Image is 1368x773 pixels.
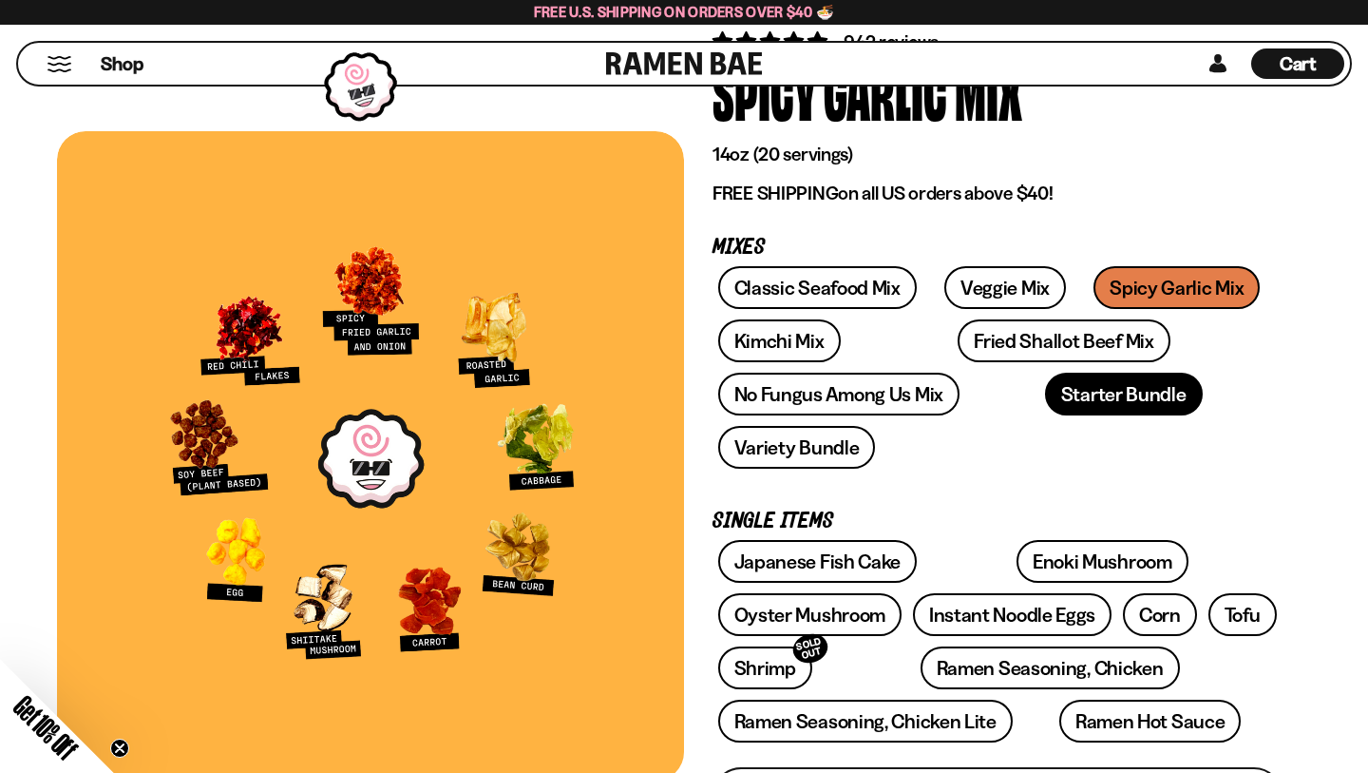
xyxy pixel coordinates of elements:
p: 14oz (20 servings) [712,143,1282,166]
p: Single Items [712,512,1282,531]
a: Starter Bundle [1045,373,1203,415]
div: Spicy [712,55,816,126]
a: Japanese Fish Cake [718,540,918,583]
a: Enoki Mushroom [1016,540,1188,583]
strong: FREE SHIPPING [712,182,838,204]
a: Classic Seafood Mix [718,266,917,309]
a: Ramen Seasoning, Chicken [921,647,1180,689]
span: Get 10% Off [9,690,83,764]
a: Ramen Hot Sauce [1059,700,1242,743]
div: SOLD OUT [789,630,831,667]
a: Instant Noodle Eggs [913,593,1111,636]
a: Variety Bundle [718,426,876,469]
a: ShrimpSOLD OUT [718,647,812,689]
a: Kimchi Mix [718,319,841,362]
button: Mobile Menu Trigger [47,56,72,72]
span: Free U.S. Shipping on Orders over $40 🍜 [534,3,835,21]
a: Veggie Mix [944,266,1066,309]
a: No Fungus Among Us Mix [718,373,959,415]
p: Mixes [712,239,1282,257]
a: Cart [1251,43,1344,85]
button: Close teaser [110,739,129,758]
span: Cart [1280,52,1317,75]
a: Ramen Seasoning, Chicken Lite [718,700,1013,743]
a: Fried Shallot Beef Mix [958,319,1169,362]
a: Tofu [1208,593,1277,636]
div: Mix [955,55,1022,126]
a: Oyster Mushroom [718,593,902,636]
a: Shop [101,48,143,79]
div: Garlic [824,55,947,126]
span: Shop [101,51,143,77]
p: on all US orders above $40! [712,182,1282,205]
a: Corn [1123,593,1197,636]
